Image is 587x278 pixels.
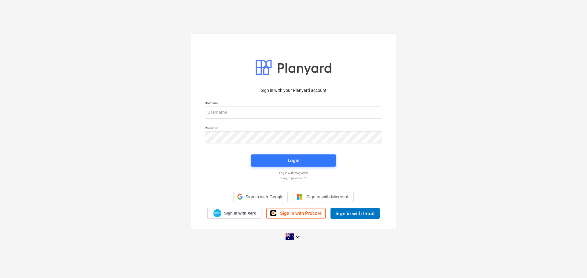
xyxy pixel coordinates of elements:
[202,171,385,175] a: Log in with magic link
[266,208,326,218] a: Sign in with Procore
[213,209,221,217] img: Xero logo
[288,157,299,164] div: Login
[205,107,382,119] input: Username
[306,194,350,199] span: Sign in with Microsoft
[224,211,256,216] span: Sign in with Xero
[205,126,382,131] p: Password
[205,87,382,94] p: Sign in with your Planyard account
[205,101,382,106] p: Username
[245,194,283,199] span: Sign in with Google
[294,233,301,240] i: keyboard_arrow_down
[280,211,322,216] span: Sign in with Procore
[202,176,385,180] a: Forgot password?
[251,154,336,167] button: Login
[297,194,303,200] img: Microsoft logo
[207,208,262,218] a: Sign in with Xero
[233,191,287,203] div: Sign in with Google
